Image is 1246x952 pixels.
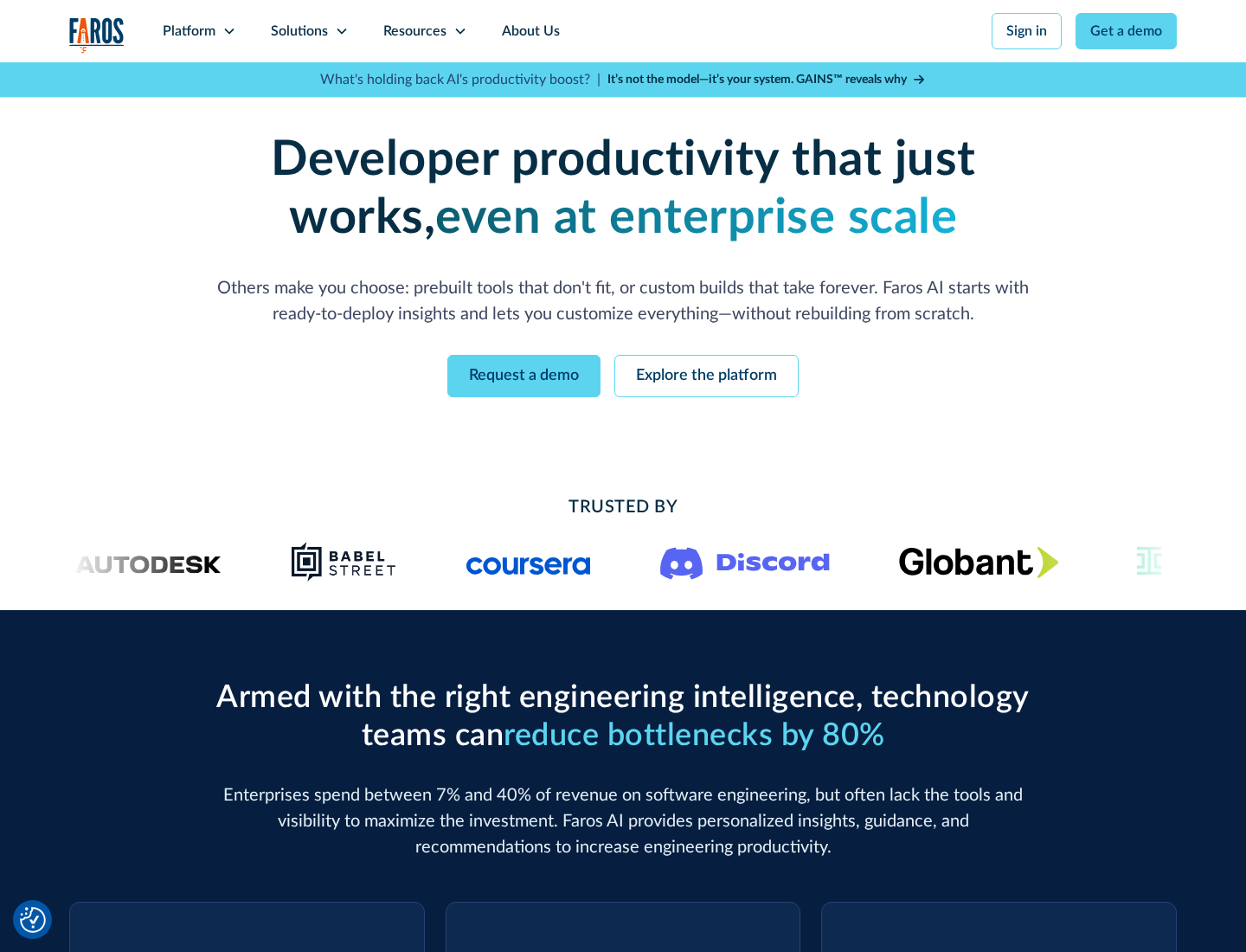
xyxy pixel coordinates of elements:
button: Cookie Settings [20,907,46,933]
strong: It’s not the model—it’s your system. GAINS™ reveals why [607,74,907,86]
h2: Trusted By [208,494,1038,520]
img: Logo of the design software company Autodesk. [42,550,222,574]
img: Globant's logo [899,546,1059,578]
a: It’s not the model—it’s your system. GAINS™ reveals why [607,71,926,89]
p: What's holding back AI's productivity boost? | [320,69,601,90]
a: home [69,17,125,53]
div: Platform [163,21,215,42]
strong: even at enterprise scale [435,194,957,242]
span: reduce bottlenecks by 80% [504,720,885,751]
a: Request a demo [447,355,601,397]
img: Logo of the online learning platform Coursera. [466,548,591,576]
a: Explore the platform [614,355,799,397]
img: Revisit consent button [20,907,46,933]
div: Solutions [271,21,328,42]
img: Logo of the communication platform Discord. [660,544,830,580]
h2: Armed with the right engineering intelligence, technology teams can [208,679,1038,754]
p: Others make you choose: prebuilt tools that don't fit, or custom builds that take forever. Faros ... [208,275,1038,327]
p: Enterprises spend between 7% and 40% of revenue on software engineering, but often lack the tools... [208,782,1038,860]
strong: Developer productivity that just works, [271,136,976,242]
img: Logo of the analytics and reporting company Faros. [69,17,125,53]
a: Sign in [992,13,1062,49]
div: Resources [383,21,446,42]
img: Babel Street logo png [291,541,397,582]
a: Get a demo [1076,13,1177,49]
